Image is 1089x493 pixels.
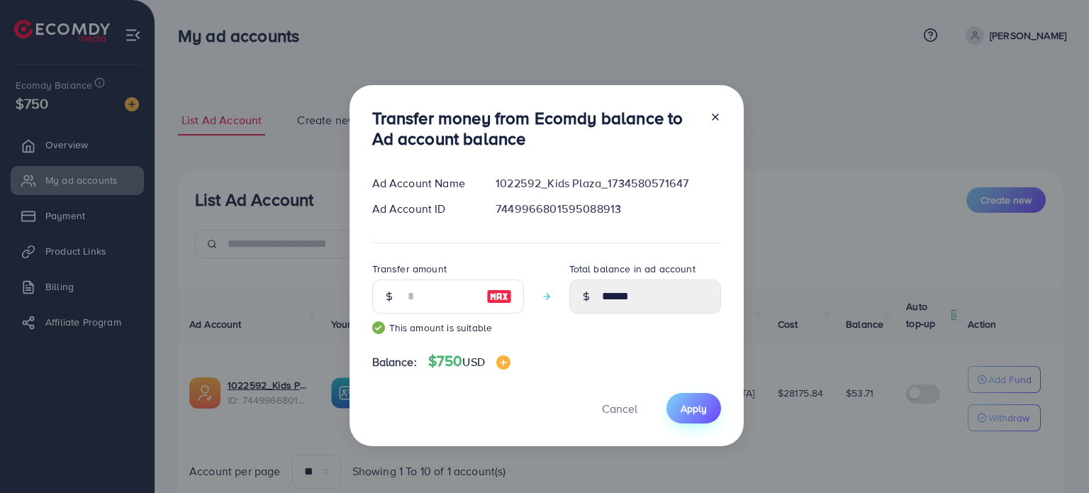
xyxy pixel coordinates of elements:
span: Apply [681,401,707,416]
div: Ad Account ID [361,201,485,217]
span: Balance: [372,354,417,370]
div: 7449966801595088913 [484,201,732,217]
img: image [496,355,510,370]
span: USD [462,354,484,370]
small: This amount is suitable [372,321,524,335]
h3: Transfer money from Ecomdy balance to Ad account balance [372,108,698,149]
div: Ad Account Name [361,175,485,192]
iframe: Chat [1029,429,1078,482]
label: Transfer amount [372,262,447,276]
button: Cancel [584,393,655,423]
img: guide [372,321,385,334]
span: Cancel [602,401,637,416]
label: Total balance in ad account [569,262,696,276]
h4: $750 [428,353,510,370]
button: Apply [666,393,721,423]
div: 1022592_Kids Plaza_1734580571647 [484,175,732,192]
img: image [486,288,512,305]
